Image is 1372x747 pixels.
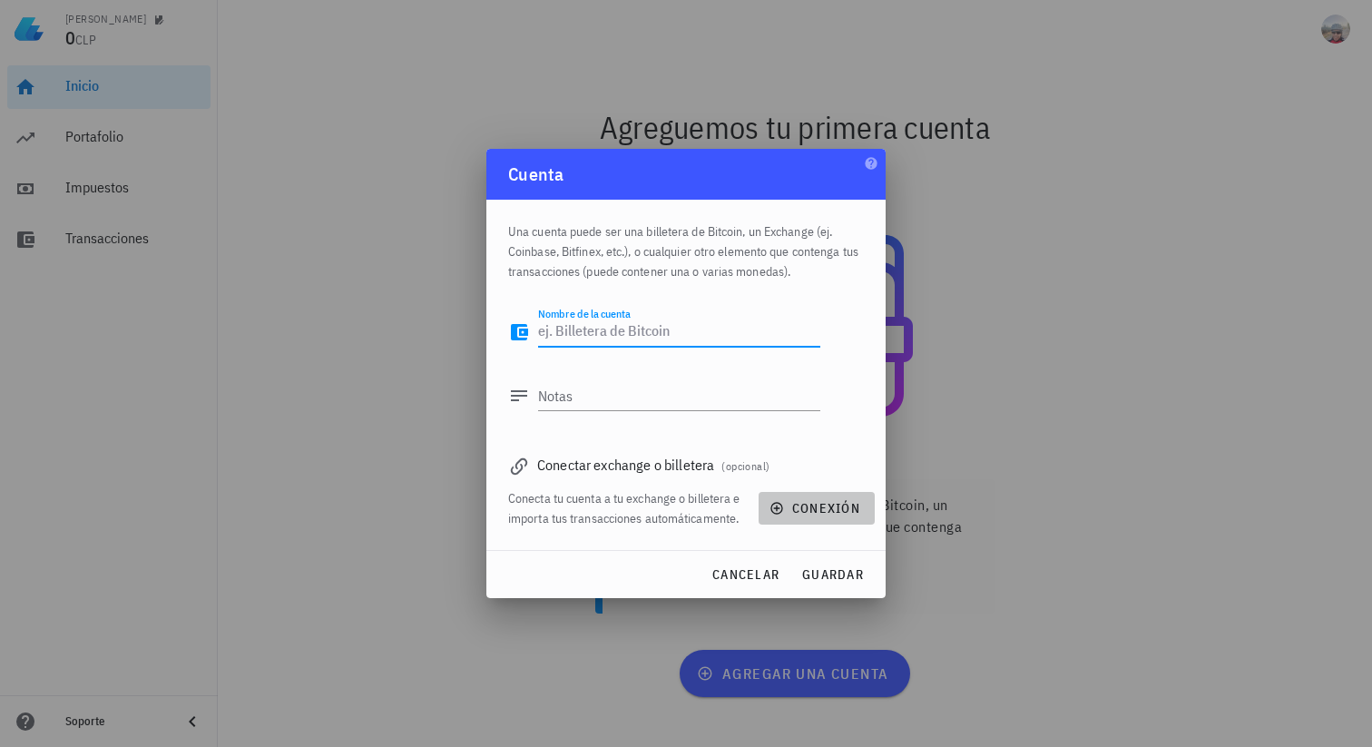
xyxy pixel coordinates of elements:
div: Una cuenta puede ser una billetera de Bitcoin, un Exchange (ej. Coinbase, Bitfinex, etc.), o cual... [508,200,864,292]
span: (opcional) [721,459,769,473]
label: Nombre de la cuenta [538,307,631,320]
div: Conectar exchange o billetera [508,452,864,477]
button: conexión [759,492,875,525]
span: conexión [773,500,860,516]
button: cancelar [704,558,787,591]
div: Conecta tu cuenta a tu exchange o billetera e importa tus transacciones automáticamente. [508,488,748,528]
span: cancelar [711,566,779,583]
button: guardar [794,558,871,591]
span: guardar [801,566,864,583]
div: Cuenta [486,149,886,200]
